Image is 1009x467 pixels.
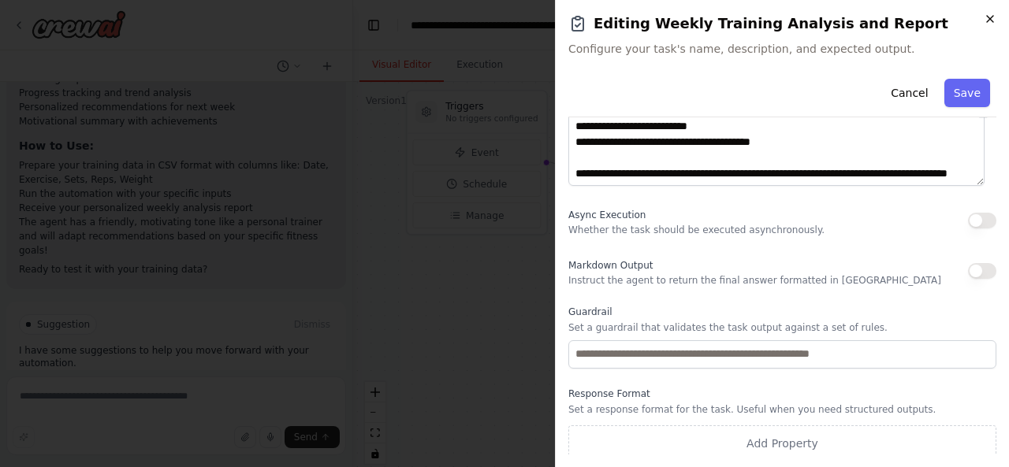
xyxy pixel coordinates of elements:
span: Configure your task's name, description, and expected output. [568,41,996,57]
button: Save [944,79,990,107]
p: Whether the task should be executed asynchronously. [568,224,825,236]
span: Async Execution [568,209,646,221]
p: Set a response format for the task. Useful when you need structured outputs. [568,403,996,416]
label: Response Format [568,387,996,400]
label: Guardrail [568,306,996,318]
span: Markdown Output [568,260,653,271]
button: Cancel [881,79,937,107]
h2: Editing Weekly Training Analysis and Report [568,13,996,35]
p: Set a guardrail that validates the task output against a set of rules. [568,321,996,334]
p: Instruct the agent to return the final answer formatted in [GEOGRAPHIC_DATA] [568,274,941,287]
button: Add Property [568,425,996,461]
